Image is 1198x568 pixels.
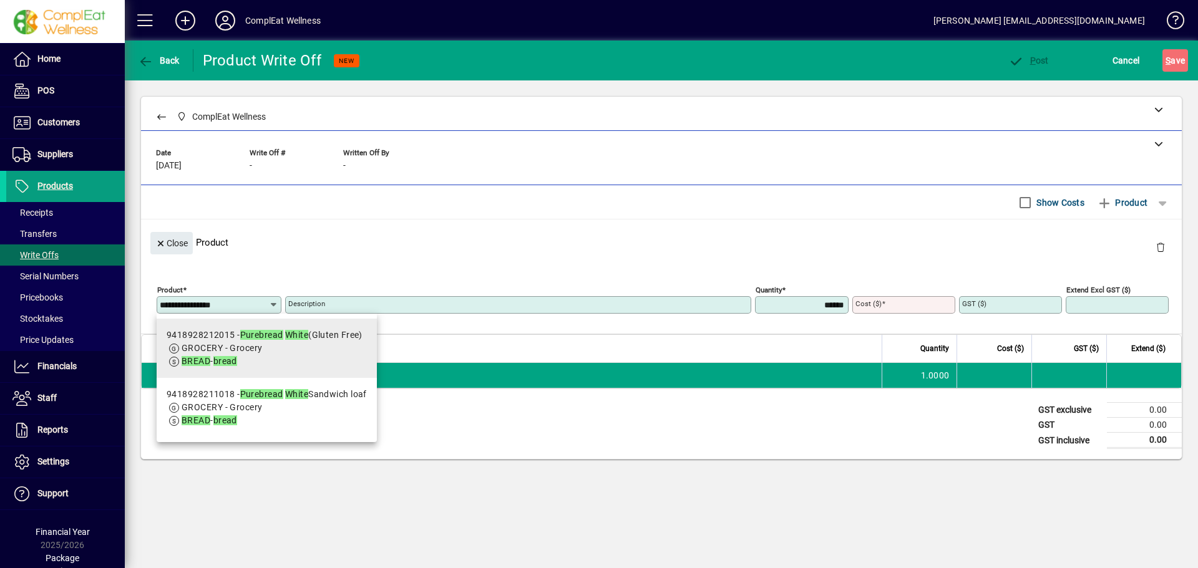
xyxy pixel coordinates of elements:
a: Staff [6,383,125,414]
span: Extend ($) [1131,342,1166,355]
td: 1.0000 [882,363,957,388]
app-page-header-button: Close [147,237,196,248]
span: Cancel [1113,51,1140,70]
td: 0.00 [1107,418,1182,433]
span: Write Offs [12,250,59,260]
mat-label: Quantity [756,286,782,294]
button: Back [135,49,183,72]
div: Product Write Off [203,51,321,70]
button: Add [165,9,205,32]
span: Support [37,488,69,498]
mat-label: Extend excl GST ($) [1066,286,1131,294]
button: Save [1162,49,1188,72]
span: Pricebooks [12,292,63,302]
span: Quantity [920,342,949,355]
span: Price Updates [12,335,74,345]
a: Financials [6,351,125,382]
span: - [182,415,237,425]
a: Suppliers [6,139,125,170]
div: [PERSON_NAME] [EMAIL_ADDRESS][DOMAIN_NAME] [933,11,1145,31]
a: Transfers [6,223,125,244]
a: Pricebooks [6,287,125,308]
mat-option: 9418928211018 - Purebread White Sandwich loaf [157,378,377,437]
span: - [343,161,346,171]
button: Delete [1146,232,1176,262]
span: Serial Numbers [12,271,79,281]
div: Product [141,219,1182,265]
em: White [285,389,308,399]
app-page-header-button: Back [125,49,193,72]
div: 9418928211018 - Sandwich loaf [167,388,367,401]
em: BREAD [182,356,210,366]
a: Reports [6,415,125,446]
span: GROCERY - Grocery [182,343,262,353]
span: Close [155,233,188,254]
button: Profile [205,9,245,32]
span: Cost ($) [997,342,1024,355]
a: Home [6,44,125,75]
td: GST exclusive [1032,403,1107,418]
td: 0.00 [1107,433,1182,448]
span: - [250,161,252,171]
mat-label: Description [288,299,325,308]
span: P [1030,55,1036,65]
mat-label: GST ($) [962,299,986,308]
em: BREAD [182,415,210,425]
a: Stocktakes [6,308,125,329]
a: Customers [6,107,125,138]
em: White [285,330,308,340]
button: Close [150,232,193,254]
button: Cancel [1109,49,1143,72]
a: Settings [6,446,125,478]
span: Products [37,181,73,191]
span: Receipts [12,208,53,218]
a: Support [6,478,125,509]
em: bread [259,389,283,399]
mat-option: 9418928212015 - Purebread White (Gluten Free) [157,319,377,378]
span: Customers [37,117,80,127]
button: Post [1005,49,1052,72]
a: Receipts [6,202,125,223]
span: Stocktakes [12,314,63,324]
td: 0.00 [1107,403,1182,418]
mat-label: Product [157,286,183,294]
td: GST [1032,418,1107,433]
span: POS [37,85,54,95]
span: - [182,356,237,366]
span: S [1166,55,1171,65]
div: ComplEat Wellness [245,11,321,31]
em: Pure [240,389,260,399]
span: Reports [37,425,68,435]
span: ave [1166,51,1185,70]
div: 9418928212015 - (Gluten Free) [167,329,363,342]
span: Back [138,55,180,65]
span: GST ($) [1074,342,1099,355]
span: NEW [339,57,354,65]
span: Settings [37,456,69,466]
td: GST inclusive [1032,433,1107,448]
mat-label: Cost ($) [855,299,882,308]
span: GROCERY - Grocery [182,402,262,412]
label: Show Costs [1034,196,1084,209]
a: Write Offs [6,244,125,266]
a: Knowledge Base [1157,2,1182,43]
span: Suppliers [37,149,73,159]
span: ost [1008,55,1049,65]
em: Pure [240,330,260,340]
span: Financials [37,361,77,371]
a: Price Updates [6,329,125,350]
em: bread [213,415,237,425]
a: POS [6,75,125,107]
em: bread [259,330,283,340]
span: Financial Year [36,527,90,537]
span: Transfers [12,229,57,239]
span: Home [37,54,61,64]
app-page-header-button: Delete [1146,241,1176,253]
em: bread [213,356,237,366]
span: Package [46,553,79,563]
a: Serial Numbers [6,266,125,287]
span: Staff [37,393,57,403]
span: [DATE] [156,161,182,171]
